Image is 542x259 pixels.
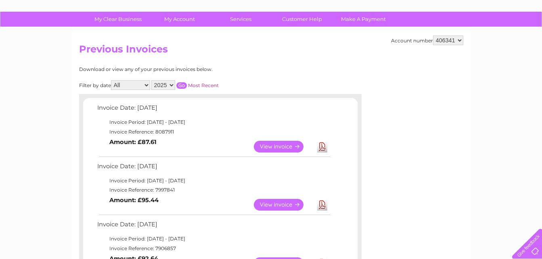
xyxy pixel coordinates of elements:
[95,127,331,137] td: Invoice Reference: 8087911
[95,117,331,127] td: Invoice Period: [DATE] - [DATE]
[400,34,415,40] a: Water
[79,67,291,72] div: Download or view any of your previous invoices below.
[19,21,60,46] img: logo.png
[85,12,151,27] a: My Clear Business
[330,12,397,27] a: Make A Payment
[109,196,159,204] b: Amount: £95.44
[317,199,327,211] a: Download
[109,138,157,146] b: Amount: £87.61
[443,34,467,40] a: Telecoms
[79,44,463,59] h2: Previous Invoices
[79,80,291,90] div: Filter by date
[472,34,483,40] a: Blog
[95,102,331,117] td: Invoice Date: [DATE]
[207,12,274,27] a: Services
[188,82,219,88] a: Most Recent
[420,34,438,40] a: Energy
[95,234,331,244] td: Invoice Period: [DATE] - [DATE]
[95,219,331,234] td: Invoice Date: [DATE]
[488,34,508,40] a: Contact
[254,199,313,211] a: View
[81,4,462,39] div: Clear Business is a trading name of Verastar Limited (registered in [GEOGRAPHIC_DATA] No. 3667643...
[515,34,534,40] a: Log out
[391,36,463,45] div: Account number
[317,141,327,152] a: Download
[390,4,446,14] a: 0333 014 3131
[95,185,331,195] td: Invoice Reference: 7997841
[95,161,331,176] td: Invoice Date: [DATE]
[269,12,335,27] a: Customer Help
[254,141,313,152] a: View
[95,244,331,253] td: Invoice Reference: 7906857
[95,176,331,186] td: Invoice Period: [DATE] - [DATE]
[146,12,213,27] a: My Account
